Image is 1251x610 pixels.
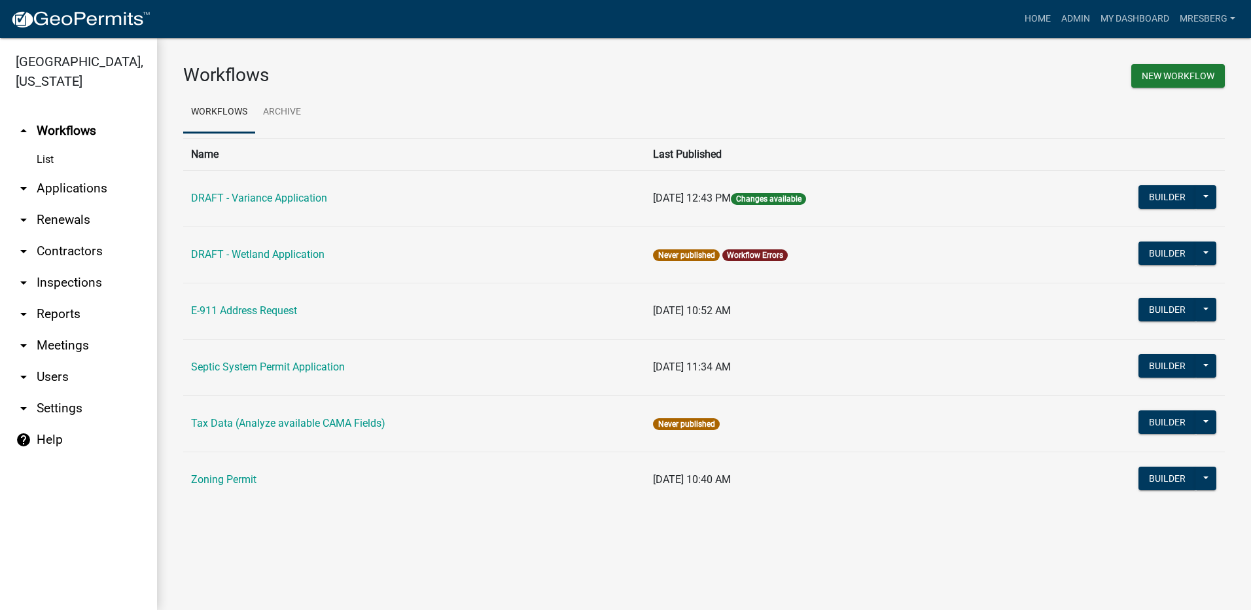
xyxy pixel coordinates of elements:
[727,251,783,260] a: Workflow Errors
[653,249,719,261] span: Never published
[1138,467,1196,490] button: Builder
[653,418,719,430] span: Never published
[653,361,731,373] span: [DATE] 11:34 AM
[16,338,31,353] i: arrow_drop_down
[1138,185,1196,209] button: Builder
[16,123,31,139] i: arrow_drop_up
[191,248,325,260] a: DRAFT - Wetland Application
[16,275,31,291] i: arrow_drop_down
[183,92,255,134] a: Workflows
[1095,7,1174,31] a: My Dashboard
[653,304,731,317] span: [DATE] 10:52 AM
[255,92,309,134] a: Archive
[183,138,645,170] th: Name
[191,192,327,204] a: DRAFT - Variance Application
[1138,410,1196,434] button: Builder
[191,304,297,317] a: E-911 Address Request
[1056,7,1095,31] a: Admin
[16,306,31,322] i: arrow_drop_down
[1174,7,1241,31] a: mresberg
[731,193,805,205] span: Changes available
[16,181,31,196] i: arrow_drop_down
[653,192,731,204] span: [DATE] 12:43 PM
[183,64,694,86] h3: Workflows
[191,473,256,486] a: Zoning Permit
[645,138,1015,170] th: Last Published
[1138,354,1196,378] button: Builder
[16,432,31,448] i: help
[1019,7,1056,31] a: Home
[653,473,731,486] span: [DATE] 10:40 AM
[16,369,31,385] i: arrow_drop_down
[191,417,385,429] a: Tax Data (Analyze available CAMA Fields)
[1138,298,1196,321] button: Builder
[16,243,31,259] i: arrow_drop_down
[1131,64,1225,88] button: New Workflow
[1138,242,1196,265] button: Builder
[16,401,31,416] i: arrow_drop_down
[16,212,31,228] i: arrow_drop_down
[191,361,345,373] a: Septic System Permit Application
